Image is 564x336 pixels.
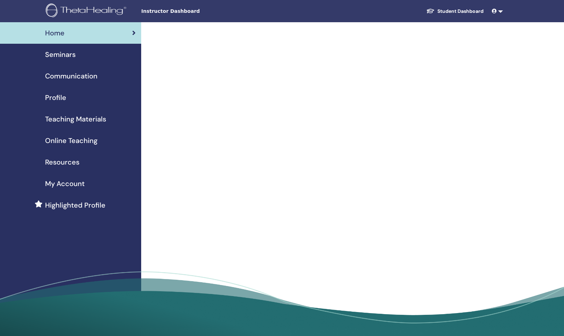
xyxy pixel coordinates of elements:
[45,49,76,60] span: Seminars
[46,3,129,19] img: logo.png
[45,178,85,189] span: My Account
[45,28,65,38] span: Home
[141,8,245,15] span: Instructor Dashboard
[45,114,106,124] span: Teaching Materials
[426,8,435,14] img: graduation-cap-white.svg
[45,135,97,146] span: Online Teaching
[45,200,105,210] span: Highlighted Profile
[45,157,79,167] span: Resources
[421,5,489,18] a: Student Dashboard
[45,71,97,81] span: Communication
[45,92,66,103] span: Profile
